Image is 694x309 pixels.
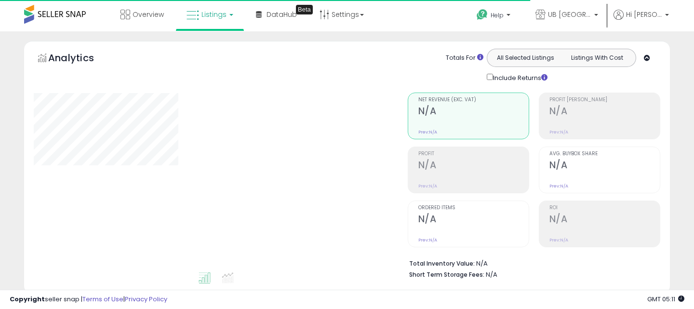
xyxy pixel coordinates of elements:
span: Ordered Items [418,205,529,211]
a: Privacy Policy [125,295,167,304]
span: Avg. Buybox Share [549,151,660,157]
div: Totals For [446,54,483,63]
button: Listings With Cost [561,52,633,64]
span: 2025-10-8 05:11 GMT [647,295,684,304]
li: N/A [409,257,653,269]
h5: Analytics [48,51,113,67]
span: UB [GEOGRAPHIC_DATA] [548,10,591,19]
b: Total Inventory Value: [409,259,475,268]
small: Prev: N/A [418,129,437,135]
h2: N/A [549,214,660,227]
small: Prev: N/A [549,237,568,243]
a: Hi [PERSON_NAME] [614,10,669,31]
h2: N/A [549,160,660,173]
h2: N/A [418,160,529,173]
a: Terms of Use [82,295,123,304]
div: Tooltip anchor [296,5,313,14]
span: Profit [PERSON_NAME] [549,97,660,103]
span: DataHub [267,10,297,19]
h2: N/A [418,106,529,119]
span: Hi [PERSON_NAME] [626,10,662,19]
small: Prev: N/A [418,183,437,189]
span: Profit [418,151,529,157]
span: Net Revenue (Exc. VAT) [418,97,529,103]
span: Overview [133,10,164,19]
button: All Selected Listings [490,52,561,64]
b: Short Term Storage Fees: [409,270,484,279]
span: ROI [549,205,660,211]
div: Include Returns [480,72,559,83]
h2: N/A [418,214,529,227]
small: Prev: N/A [549,129,568,135]
span: Help [491,11,504,19]
span: N/A [486,270,497,279]
div: seller snap | | [10,295,167,304]
span: Listings [201,10,227,19]
i: Get Help [476,9,488,21]
small: Prev: N/A [549,183,568,189]
a: Help [469,1,520,31]
h2: N/A [549,106,660,119]
strong: Copyright [10,295,45,304]
small: Prev: N/A [418,237,437,243]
